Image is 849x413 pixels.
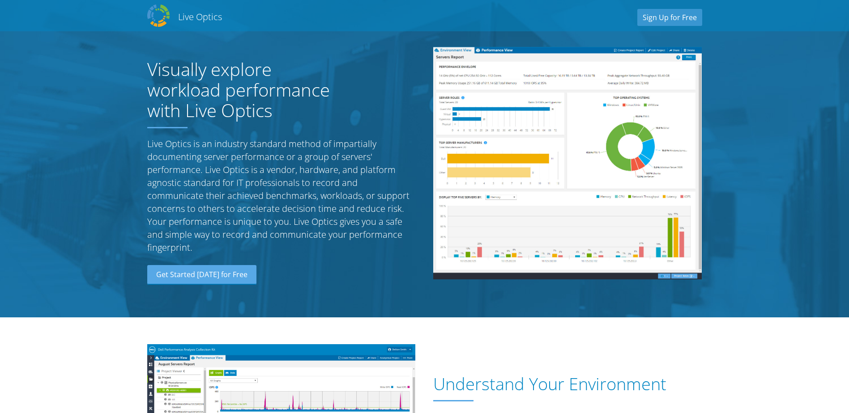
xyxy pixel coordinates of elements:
[147,137,416,254] p: Live Optics is an industry standard method of impartially documenting server performance or a gro...
[178,11,222,23] h2: Live Optics
[147,4,170,27] img: Dell Dpack
[147,59,349,121] h1: Visually explore workload performance with Live Optics
[433,47,702,279] img: Server Report
[433,374,697,394] h1: Understand Your Environment
[637,9,702,26] a: Sign Up for Free
[147,265,256,285] a: Get Started [DATE] for Free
